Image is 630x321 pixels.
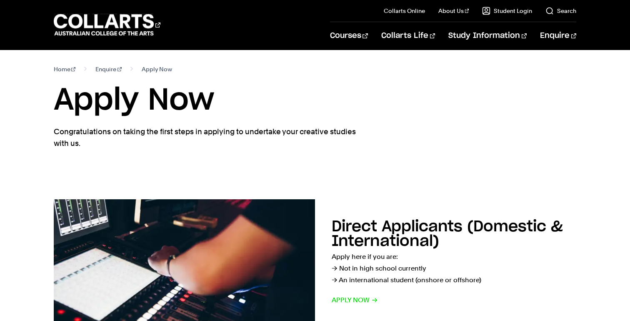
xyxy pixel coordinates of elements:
[384,7,425,15] a: Collarts Online
[332,219,563,249] h2: Direct Applicants (Domestic & International)
[54,13,160,37] div: Go to homepage
[54,126,358,149] p: Congratulations on taking the first steps in applying to undertake your creative studies with us.
[54,82,577,119] h1: Apply Now
[142,63,172,75] span: Apply Now
[540,22,576,50] a: Enquire
[545,7,576,15] a: Search
[332,251,576,286] p: Apply here if you are: → Not in high school currently → An international student (onshore or offs...
[54,63,76,75] a: Home
[381,22,435,50] a: Collarts Life
[330,22,368,50] a: Courses
[95,63,122,75] a: Enquire
[482,7,532,15] a: Student Login
[448,22,527,50] a: Study Information
[332,294,378,306] span: Apply now
[438,7,469,15] a: About Us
